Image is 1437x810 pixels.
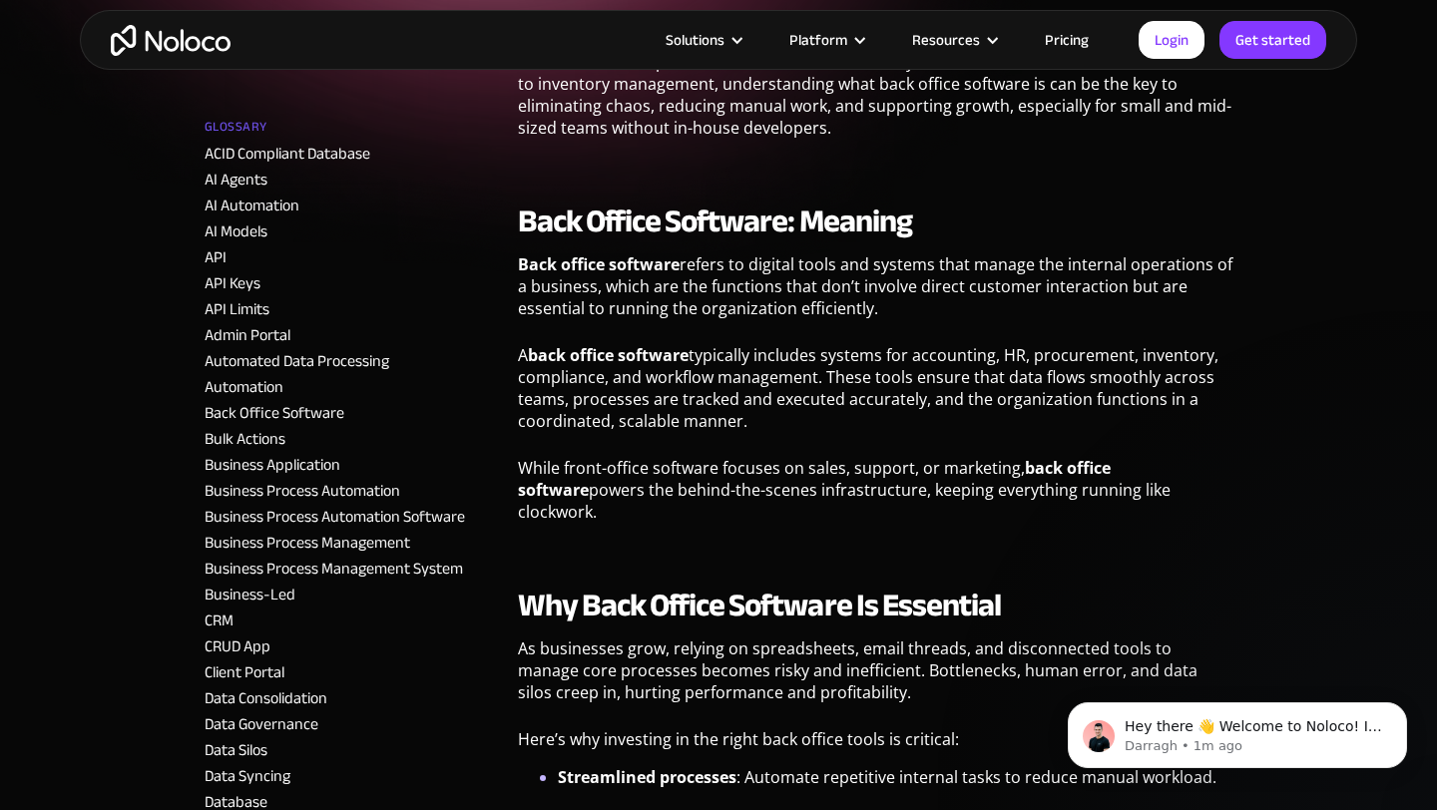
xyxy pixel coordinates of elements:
a: CRM [205,606,234,635]
a: Back Office Software [205,398,344,428]
strong: back office software [528,344,689,366]
strong: Back office software [518,253,680,275]
a: Data Silos [205,735,267,765]
a: Business-Led [205,580,295,609]
a: Business Process Management System [205,554,463,584]
a: Bulk Actions [205,424,285,454]
p: While front-office software focuses on sales, support, or marketing, powers the behind-the-scenes... [518,457,1233,538]
div: Solutions [666,27,724,53]
a: Pricing [1020,27,1114,53]
p: A typically includes systems for accounting, HR, procurement, inventory, compliance, and workflow... [518,344,1233,447]
a: Business Process Management [205,528,410,558]
a: Get started [1219,21,1326,59]
a: Business Application [205,450,340,480]
div: Resources [887,27,1020,53]
a: CRUD App [205,631,270,661]
a: API [205,242,227,272]
strong: Back Office Software: Meaning [518,192,912,251]
a: AI Agents [205,165,267,195]
a: ACID Compliant Database [205,139,370,169]
iframe: Intercom notifications message [1038,660,1437,800]
p: Efficient internal operations are the backbone of any successful business. From HR to finance to ... [518,51,1233,154]
a: Automation [205,372,283,402]
a: Client Portal [205,657,284,687]
a: API Limits [205,294,269,324]
p: refers to digital tools and systems that manage the internal operations of a business, which are ... [518,253,1233,334]
div: Platform [764,27,887,53]
div: Platform [789,27,847,53]
a: AI Models [205,216,267,246]
strong: Streamlined processes [558,766,736,788]
p: Here’s why investing in the right back office tools is critical: [518,728,1233,765]
a: Glossary [205,112,502,142]
strong: back office software [518,457,1111,501]
a: Login [1139,21,1204,59]
a: Data Syncing [205,761,290,791]
a: Data Governance [205,709,318,739]
a: AI Automation [205,191,299,220]
a: API Keys [205,268,260,298]
div: Solutions [641,27,764,53]
strong: Why Back Office Software Is Essential [518,576,1001,635]
div: Resources [912,27,980,53]
a: Business Process Automation [205,476,400,506]
a: Admin Portal [205,320,290,350]
p: As businesses grow, relying on spreadsheets, email threads, and disconnected tools to manage core... [518,637,1233,718]
a: Automated Data Processing [205,346,389,376]
a: home [111,25,231,56]
a: Business Process Automation Software [205,502,465,532]
h2: Glossary [205,112,267,142]
a: Data Consolidation [205,683,327,713]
